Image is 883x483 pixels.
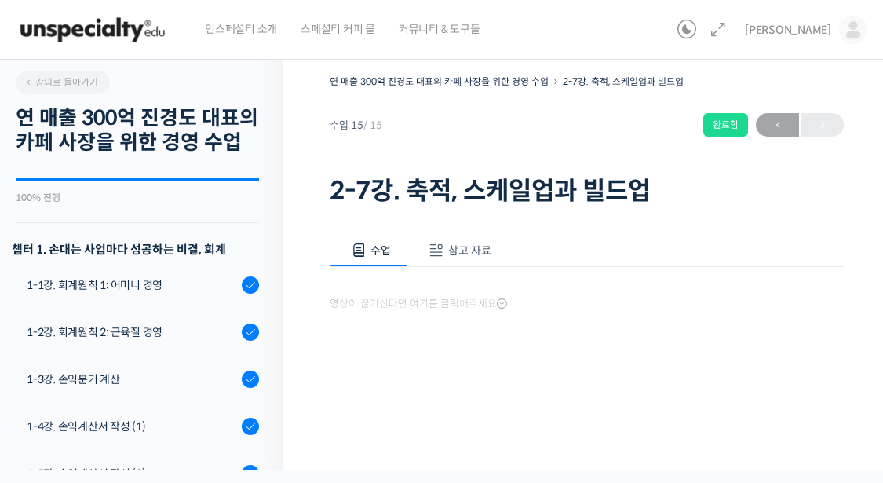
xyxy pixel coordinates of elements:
a: 연 매출 300억 진경도 대표의 카페 사장을 위한 경영 수업 [330,75,549,87]
span: 강의로 돌아가기 [24,76,98,88]
span: 참고 자료 [448,243,491,258]
div: 1-3강. 손익분기 계산 [27,371,237,388]
div: 1-4강. 손익계산서 작성 (1) [27,418,237,435]
h3: 챕터 1. 손대는 사업마다 성공하는 비결, 회계 [12,239,259,260]
span: 수업 [370,243,391,258]
div: 완료함 [703,113,748,137]
span: 영상이 끊기신다면 여기를 클릭해주세요 [330,298,507,310]
div: 1-5강. 손익계산서 작성 (2) [27,465,237,482]
a: ←이전 [756,113,799,137]
a: 2-7강. 축적, 스케일업과 빌드업 [563,75,684,87]
span: [PERSON_NAME] [745,23,831,37]
span: / 15 [363,119,382,132]
span: ← [756,115,799,136]
h2: 연 매출 300억 진경도 대표의 카페 사장을 위한 경영 수업 [16,106,259,155]
div: 1-1강. 회계원칙 1: 어머니 경영 [27,276,237,294]
div: 100% 진행 [16,193,259,203]
a: 강의로 돌아가기 [16,71,110,94]
h1: 2-7강. 축적, 스케일업과 빌드업 [330,176,844,206]
div: 1-2강. 회계원칙 2: 근육질 경영 [27,324,237,341]
span: 수업 15 [330,120,382,130]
